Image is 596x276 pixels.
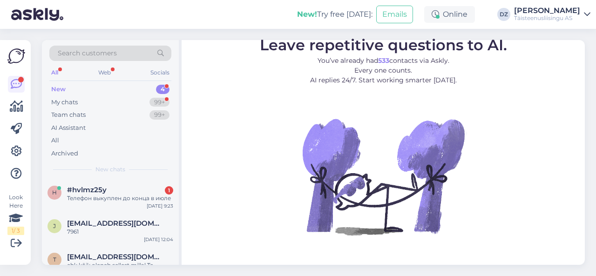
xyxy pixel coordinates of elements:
[51,123,86,133] div: AI Assistant
[147,202,173,209] div: [DATE] 9:23
[51,85,66,94] div: New
[7,47,25,65] img: Askly Logo
[514,7,580,14] div: [PERSON_NAME]
[378,56,389,65] b: 533
[149,98,169,107] div: 99+
[96,67,113,79] div: Web
[51,110,86,120] div: Team chats
[424,6,475,23] div: Online
[53,222,56,229] span: j
[514,7,590,22] a: [PERSON_NAME]Täisteenusliisingu AS
[95,165,125,174] span: New chats
[297,9,372,20] div: Try free [DATE]:
[156,85,169,94] div: 4
[51,98,78,107] div: My chats
[67,253,164,261] span: treskanor.ou@gmail.com
[299,93,467,260] img: No Chat active
[260,36,507,54] span: Leave repetitive questions to AI.
[7,193,24,235] div: Look Here
[52,189,57,196] span: h
[51,136,59,145] div: All
[144,236,173,243] div: [DATE] 12:04
[67,186,107,194] span: #hvlmz25y
[260,56,507,85] p: You’ve already had contacts via Askly. Every one counts. AI replies 24/7. Start working smarter [...
[67,194,173,202] div: Телефон выкуплен до конца в июле
[53,256,56,263] span: t
[67,219,164,228] span: jevgenija.miloserdova@tele2.com
[67,228,173,236] div: 7961
[514,14,580,22] div: Täisteenusliisingu AS
[376,6,413,23] button: Emails
[297,10,317,19] b: New!
[149,67,171,79] div: Socials
[497,8,510,21] div: DZ
[49,67,60,79] div: All
[7,227,24,235] div: 1 / 3
[51,149,78,158] div: Archived
[58,48,117,58] span: Search customers
[149,110,169,120] div: 99+
[165,186,173,195] div: 1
